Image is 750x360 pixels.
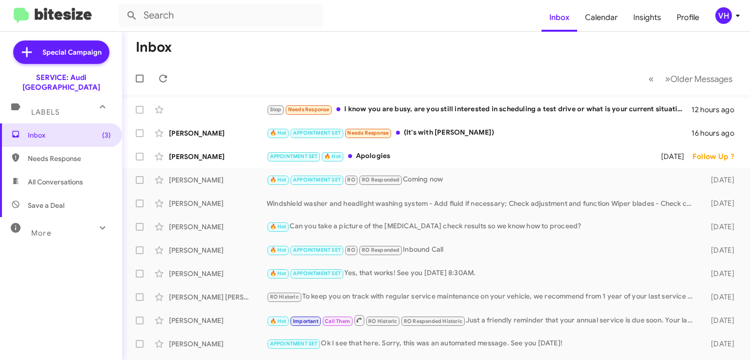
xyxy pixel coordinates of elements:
div: [DATE] [699,339,742,349]
div: [PERSON_NAME] [169,245,267,255]
span: RO Responded [362,177,399,183]
span: Save a Deal [28,200,64,210]
span: APPOINTMENT SET [293,270,341,277]
div: [PERSON_NAME] [169,269,267,279]
span: (3) [102,130,111,140]
span: APPOINTMENT SET [293,130,341,136]
div: 16 hours ago [691,128,742,138]
div: [PERSON_NAME] [169,128,267,138]
div: Inbound Call [267,244,699,256]
div: [PERSON_NAME] [169,222,267,232]
div: Follow Up ? [692,152,742,161]
span: RO Responded Historic [404,318,462,324]
span: More [31,229,51,238]
span: APPOINTMENT SET [293,177,341,183]
span: APPOINTMENT SET [270,340,318,347]
div: [DATE] [699,199,742,208]
div: Can you take a picture of the [MEDICAL_DATA] check results so we know how to proceed? [267,221,699,232]
div: To keep you on track with regular service maintenance on your vehicle, we recommend from 1 year o... [267,291,699,302]
span: Special Campaign [42,47,102,57]
div: Windshield washer and headlight washing system - Add fluid if necessary; Check adjustment and fun... [267,199,699,208]
span: Inbox [28,130,111,140]
span: Needs Response [347,130,389,136]
button: VH [707,7,739,24]
span: « [648,73,654,85]
div: [PERSON_NAME] [169,199,267,208]
div: [DATE] [699,222,742,232]
span: Needs Response [288,106,330,113]
div: [DATE] [699,269,742,279]
div: Apologies [267,151,652,162]
div: Ok I see that here. Sorry, this was an automated message. See you [DATE]! [267,338,699,349]
div: [DATE] [699,292,742,302]
div: Just a friendly reminder that your annual service is due soon. Your last service was on [DATE]. I... [267,314,699,326]
div: (It's with [PERSON_NAME]) [267,127,691,139]
span: Important [293,318,318,324]
span: 🔥 Hot [270,177,287,183]
a: Insights [625,3,669,32]
button: Previous [643,69,660,89]
span: RO Historic [270,294,299,300]
nav: Page navigation example [643,69,738,89]
div: [DATE] [652,152,692,161]
span: APPOINTMENT SET [270,153,318,160]
span: 🔥 Hot [270,130,287,136]
div: Yes, that works! See you [DATE] 8:30AM. [267,268,699,279]
div: [DATE] [699,316,742,325]
span: 🔥 Hot [270,270,287,277]
span: » [665,73,670,85]
button: Next [659,69,738,89]
span: RO Historic [368,318,397,324]
span: 🔥 Hot [270,247,287,253]
a: Special Campaign [13,40,109,64]
span: All Conversations [28,177,83,187]
span: RO Responded [362,247,399,253]
div: Coming now [267,174,699,185]
h1: Inbox [136,40,172,55]
div: [PERSON_NAME] [169,339,267,349]
span: Stop [270,106,282,113]
div: [DATE] [699,175,742,185]
a: Calendar [577,3,625,32]
div: [PERSON_NAME] [169,316,267,325]
span: RO [347,247,355,253]
a: Profile [669,3,707,32]
a: Inbox [542,3,577,32]
span: 🔥 Hot [270,318,287,324]
div: 12 hours ago [691,105,742,115]
span: 🔥 Hot [324,153,341,160]
span: APPOINTMENT SET [293,247,341,253]
div: I know you are busy, are you still interested in scheduling a test drive or what is your current ... [267,104,691,115]
input: Search [118,4,323,27]
span: RO [347,177,355,183]
div: [DATE] [699,245,742,255]
span: Call Them [325,318,350,324]
span: Needs Response [28,154,111,163]
div: [PERSON_NAME] [169,152,267,161]
span: Labels [31,108,60,117]
div: VH [715,7,732,24]
span: Older Messages [670,74,732,84]
div: [PERSON_NAME] [PERSON_NAME] [169,292,267,302]
div: [PERSON_NAME] [169,175,267,185]
span: 🔥 Hot [270,223,287,230]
